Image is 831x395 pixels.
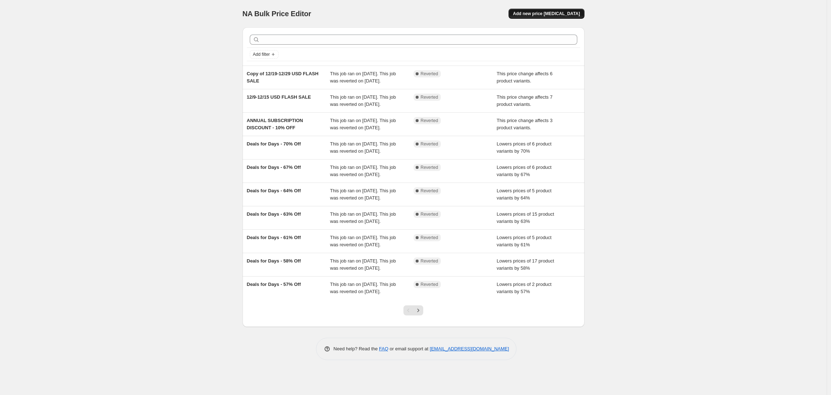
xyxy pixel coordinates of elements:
[421,118,438,124] span: Reverted
[330,282,396,294] span: This job ran on [DATE]. This job was reverted on [DATE].
[330,235,396,247] span: This job ran on [DATE]. This job was reverted on [DATE].
[247,118,303,130] span: ANNUAL SUBSCRIPTION DISCOUNT - 10% OFF
[497,235,551,247] span: Lowers prices of 5 product variants by 61%
[421,188,438,194] span: Reverted
[421,258,438,264] span: Reverted
[330,188,396,201] span: This job ran on [DATE]. This job was reverted on [DATE].
[497,141,551,154] span: Lowers prices of 6 product variants by 70%
[497,165,551,177] span: Lowers prices of 6 product variants by 67%
[497,94,552,107] span: This price change affects 7 product variants.
[330,71,396,84] span: This job ran on [DATE]. This job was reverted on [DATE].
[330,141,396,154] span: This job ran on [DATE]. This job was reverted on [DATE].
[247,211,301,217] span: Deals for Days - 63% Off
[330,118,396,130] span: This job ran on [DATE]. This job was reverted on [DATE].
[413,305,423,315] button: Next
[497,258,554,271] span: Lowers prices of 17 product variants by 58%
[247,71,319,84] span: Copy of 12/19-12/29 USD FLASH SALE
[247,282,301,287] span: Deals for Days - 57% Off
[421,235,438,241] span: Reverted
[247,141,301,147] span: Deals for Days - 70% Off
[247,165,301,170] span: Deals for Days - 67% Off
[497,71,552,84] span: This price change affects 6 product variants.
[497,282,551,294] span: Lowers prices of 2 product variants by 57%
[243,10,311,18] span: NA Bulk Price Editor
[330,258,396,271] span: This job ran on [DATE]. This job was reverted on [DATE].
[379,346,388,351] a: FAQ
[330,165,396,177] span: This job ran on [DATE]. This job was reverted on [DATE].
[250,50,279,59] button: Add filter
[421,94,438,100] span: Reverted
[421,71,438,77] span: Reverted
[247,94,311,100] span: 12/9-12/15 USD FLASH SALE
[253,51,270,57] span: Add filter
[330,94,396,107] span: This job ran on [DATE]. This job was reverted on [DATE].
[497,188,551,201] span: Lowers prices of 5 product variants by 64%
[497,211,554,224] span: Lowers prices of 15 product variants by 63%
[247,188,301,193] span: Deals for Days - 64% Off
[421,165,438,170] span: Reverted
[330,211,396,224] span: This job ran on [DATE]. This job was reverted on [DATE].
[509,9,584,19] button: Add new price [MEDICAL_DATA]
[497,118,552,130] span: This price change affects 3 product variants.
[421,141,438,147] span: Reverted
[421,282,438,287] span: Reverted
[334,346,379,351] span: Need help? Read the
[430,346,509,351] a: [EMAIL_ADDRESS][DOMAIN_NAME]
[513,11,580,17] span: Add new price [MEDICAL_DATA]
[403,305,423,315] nav: Pagination
[421,211,438,217] span: Reverted
[247,235,301,240] span: Deals for Days - 61% Off
[388,346,430,351] span: or email support at
[247,258,301,264] span: Deals for Days - 58% Off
